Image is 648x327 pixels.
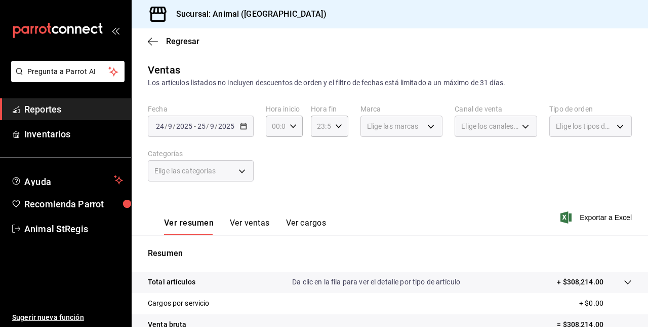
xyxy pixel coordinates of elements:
[549,105,632,113] label: Tipo de orden
[580,213,632,222] font: Exportar a Excel
[164,218,214,228] font: Ver resumen
[155,122,165,130] input: --
[292,277,460,287] p: Da clic en la fila para ver el detalle por tipo de artículo
[230,218,270,235] button: Ver ventas
[266,105,303,113] label: Hora inicio
[556,121,613,131] span: Elige los tipos de orden
[148,150,254,157] label: Categorías
[215,122,218,130] span: /
[24,104,61,115] font: Reportes
[11,61,125,82] button: Pregunta a Parrot AI
[24,224,88,234] font: Animal StRegis
[111,26,119,34] button: open_drawer_menu
[176,122,193,130] input: ----
[24,199,104,209] font: Recomienda Parrot
[210,122,215,130] input: --
[286,218,327,235] button: Ver cargos
[168,8,327,20] h3: Sucursal: Animal ([GEOGRAPHIC_DATA])
[311,105,348,113] label: Hora fin
[557,277,603,287] p: + $308,214.00
[168,122,173,130] input: --
[27,66,109,77] span: Pregunta a Parrot AI
[562,211,632,224] button: Exportar a Excel
[148,37,199,46] button: Regresar
[165,122,168,130] span: /
[360,105,443,113] label: Marca
[24,129,70,139] font: Inventarios
[461,121,518,131] span: Elige los canales de venta
[7,74,125,84] a: Pregunta a Parrot AI
[218,122,235,130] input: ----
[166,37,199,46] span: Regresar
[148,62,180,78] div: Ventas
[579,298,632,309] p: + $0.00
[148,247,632,260] p: Resumen
[148,298,210,309] p: Cargos por servicio
[154,166,216,176] span: Elige las categorías
[455,105,537,113] label: Canal de venta
[367,121,419,131] span: Elige las marcas
[148,105,254,113] label: Fecha
[173,122,176,130] span: /
[164,218,326,235] div: Pestañas de navegación
[194,122,196,130] span: -
[12,313,84,321] font: Sugerir nueva función
[206,122,209,130] span: /
[148,78,632,88] div: Los artículos listados no incluyen descuentos de orden y el filtro de fechas está limitado a un m...
[148,277,195,287] p: Total artículos
[197,122,206,130] input: --
[24,174,110,186] span: Ayuda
